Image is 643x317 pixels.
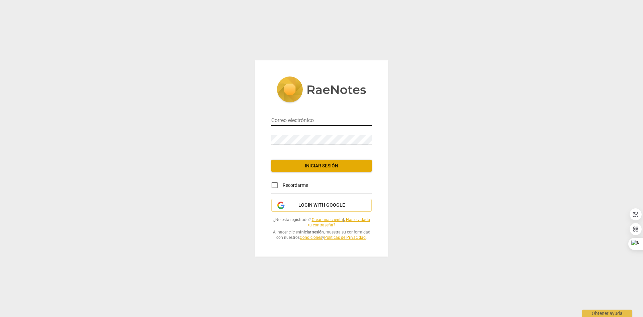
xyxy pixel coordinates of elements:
[298,202,345,209] span: Login with Google
[308,217,370,228] a: ¿Has olvidado tu contraseña?
[271,229,372,241] span: Al hacer clic en , muestra su conformidad con nuestros y .
[300,235,322,240] a: Condiciones
[271,217,372,228] span: ¿No está registrado? |
[271,199,372,212] button: Login with Google
[582,310,632,317] div: Obtener ayuda
[271,160,372,172] button: Iniciar sesión
[277,76,366,104] img: 5ac2273c67554f335776073100b6d88f.svg
[312,217,343,222] a: Crear una cuenta
[324,235,366,240] a: Políticas de Privacidad
[300,230,324,234] b: Iniciar sesión
[277,163,366,169] span: Iniciar sesión
[283,182,308,189] span: Recordarme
